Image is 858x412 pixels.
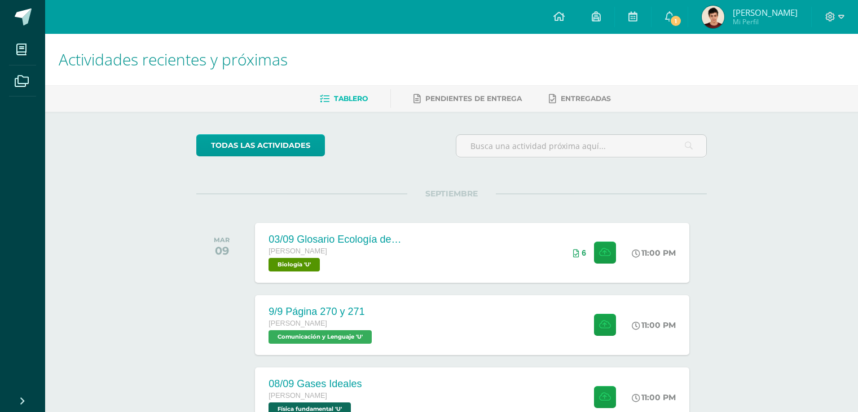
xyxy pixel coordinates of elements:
[407,189,496,199] span: SEPTIEMBRE
[456,135,706,157] input: Busca una actividad próxima aquí...
[670,15,682,27] span: 1
[733,7,798,18] span: [PERSON_NAME]
[214,244,230,257] div: 09
[334,94,368,103] span: Tablero
[632,392,676,402] div: 11:00 PM
[582,248,586,257] span: 6
[214,236,230,244] div: MAR
[269,234,404,246] div: 03/09 Glosario Ecología de las comunidades
[320,90,368,108] a: Tablero
[573,248,586,257] div: Archivos entregados
[425,94,522,103] span: Pendientes de entrega
[269,378,362,390] div: 08/09 Gases Ideales
[269,319,327,327] span: [PERSON_NAME]
[269,247,327,255] span: [PERSON_NAME]
[413,90,522,108] a: Pendientes de entrega
[59,49,288,70] span: Actividades recientes y próximas
[632,248,676,258] div: 11:00 PM
[196,134,325,156] a: todas las Actividades
[702,6,724,28] img: d0e44063d19e54253f2068ba2aa0c258.png
[269,392,327,400] span: [PERSON_NAME]
[269,306,375,318] div: 9/9 Página 270 y 271
[632,320,676,330] div: 11:00 PM
[549,90,611,108] a: Entregadas
[561,94,611,103] span: Entregadas
[269,258,320,271] span: Biología 'U'
[733,17,798,27] span: Mi Perfil
[269,330,372,344] span: Comunicación y Lenguaje 'U'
